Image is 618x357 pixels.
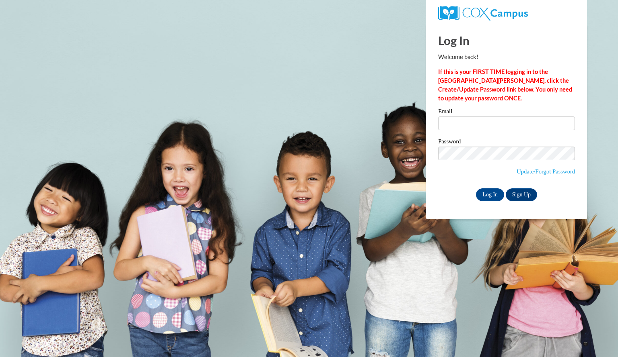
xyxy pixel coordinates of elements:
[517,168,575,175] a: Update/Forgot Password
[438,108,575,116] label: Email
[506,188,537,201] a: Sign Up
[438,68,572,102] strong: If this is your FIRST TIME logging in to the [GEOGRAPHIC_DATA][PERSON_NAME], click the Create/Upd...
[438,139,575,147] label: Password
[438,6,528,20] img: COX Campus
[438,53,575,61] p: Welcome back!
[438,9,528,16] a: COX Campus
[476,188,504,201] input: Log In
[438,32,575,49] h1: Log In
